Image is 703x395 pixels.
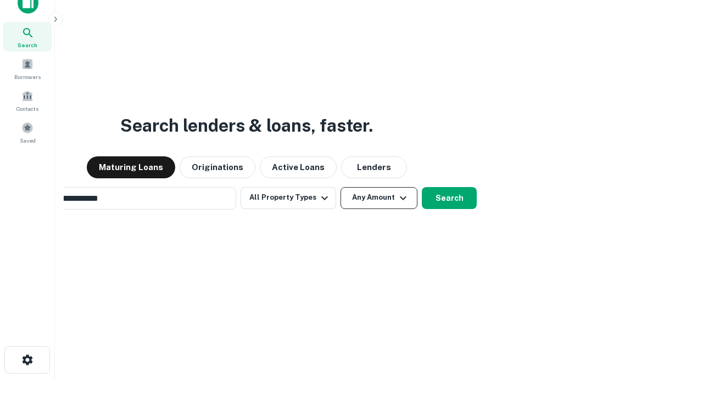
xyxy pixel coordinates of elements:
iframe: Chat Widget [648,307,703,360]
a: Saved [3,117,52,147]
button: Lenders [341,156,407,178]
a: Search [3,22,52,52]
button: All Property Types [241,187,336,209]
button: Maturing Loans [87,156,175,178]
button: Active Loans [260,156,337,178]
button: Search [422,187,477,209]
span: Borrowers [14,72,41,81]
a: Borrowers [3,54,52,83]
span: Contacts [16,104,38,113]
a: Contacts [3,86,52,115]
button: Originations [180,156,255,178]
span: Search [18,41,37,49]
span: Saved [20,136,36,145]
h3: Search lenders & loans, faster. [120,112,373,139]
button: Any Amount [341,187,417,209]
